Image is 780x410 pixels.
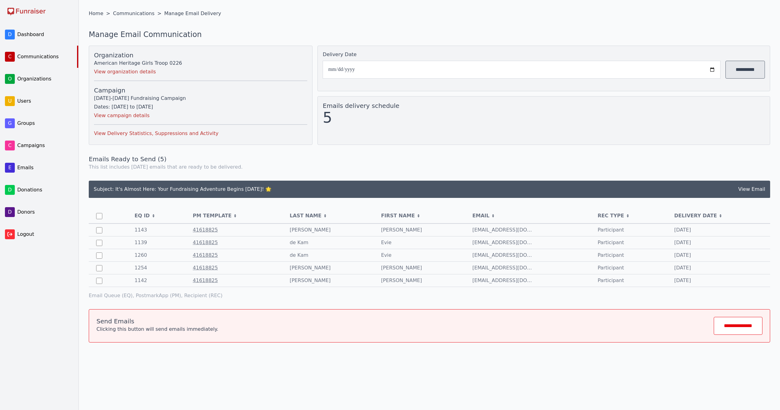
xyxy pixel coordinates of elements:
p: This list includes [DATE] emails that are ready to be delivered. [89,163,770,171]
span: Donations [17,186,72,194]
a: Home [89,10,104,20]
span: Communications [17,53,72,60]
label: Delivery Date [323,51,721,58]
span: Participant [598,239,659,246]
input: Toggle this checkbox. [96,265,102,271]
button: First Name [381,212,420,219]
h3: Subject: It's Almost Here: Your Fundraising Adventure Begins [DATE]! 🌟 [94,186,733,193]
input: Toggle this checkbox. [96,278,102,284]
span: [DATE] [674,240,691,245]
h2: Send Emails [96,317,218,326]
span: U [5,96,15,106]
span: Manage Email Delivery [163,10,223,20]
input: Toggle this checkbox. [96,227,102,233]
span: G [5,118,15,128]
a: View the Postmark Template. [193,277,218,283]
nav: Breadcrumb [89,10,770,20]
span: C [5,52,15,62]
span: > [106,10,110,16]
span: O [5,74,15,84]
p: Clicking this button will send emails immediately. [96,326,218,333]
button: REC Type [598,212,630,219]
span: [DATE] [674,227,691,233]
span: cmm391@gmail.com [472,239,534,246]
h1: Manage Email Communication [89,30,770,39]
button: Email [472,212,495,219]
h2: Emails Ready to Send (5) [89,155,770,163]
span: 1143 [135,226,178,234]
img: Funraiser logo [7,7,46,16]
h2: Campaign [94,86,307,95]
span: Participant [598,226,659,234]
a: View Email [738,186,765,193]
span: > [157,10,161,16]
span: Participant [598,264,659,272]
span: Elizabeth [381,226,443,234]
span: C [5,141,15,150]
span: D [5,30,15,39]
button: Delivery Date [674,212,723,219]
a: View the Postmark Template. [193,227,218,233]
span: [DATE] [674,265,691,271]
p: Dates: [DATE] to [DATE] [94,103,307,111]
a: View Delivery Statistics, Suppressions and Activity [94,130,218,136]
span: 1260 [135,252,178,259]
span: Sammy [381,277,443,284]
button: Last Name [290,212,327,219]
a: View the Postmark Template. [193,265,218,271]
span: Campaigns [17,142,72,149]
a: View the Postmark Template. [193,252,218,258]
button: PM Template [193,212,237,219]
span: Linfoot [290,264,351,272]
span: Logout [17,231,73,238]
span: Dashboard [17,31,72,38]
span: Participant [598,277,659,284]
a: Communications [112,10,156,20]
button: EQ ID [135,212,155,219]
span: mcpris214@yahoo.com [472,277,534,284]
span: 1139 [135,239,178,246]
span: Users [17,97,72,105]
span: [DATE] [674,252,691,258]
p: [DATE]-[DATE] Fundraising Campaign [94,95,307,102]
span: E [5,163,15,173]
input: Toggle this checkbox. [96,240,102,246]
span: Organizations [17,75,72,83]
span: de Kam [290,239,351,246]
p: Email Queue (EQ), PostmarkApp (PM), Recipient (REC) [89,292,770,299]
span: kjpanther3@gmail.com [472,226,534,234]
span: Donors [17,208,72,216]
span: [DATE] [674,277,691,283]
span: D [5,185,15,195]
a: View organization details [94,69,156,75]
span: de Kam [290,252,351,259]
input: Toggle this checkbox. [96,252,102,259]
span: Elizabeth [381,264,443,272]
h2: Emails delivery schedule [323,101,765,110]
span: Participant [598,252,659,259]
span: Emails [17,164,72,171]
h2: Organization [94,51,307,59]
p: American Heritage Girls Troop 0226 [94,59,307,67]
span: 1142 [135,277,178,284]
span: Linfoot [290,226,351,234]
span: McConnell [290,277,351,284]
span: kjpanther3@gmail.com [472,264,534,272]
span: D [5,207,15,217]
span: 1254 [135,264,178,272]
input: Toggle all checkboxes for this list of users [96,213,102,219]
a: View the Postmark Template. [193,240,218,245]
p: 5 [323,110,765,125]
span: Evie [381,239,443,246]
span: Evie [381,252,443,259]
span: cmm391@gmail.com [472,252,534,259]
a: View campaign details [94,113,149,118]
span: Groups [17,120,72,127]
